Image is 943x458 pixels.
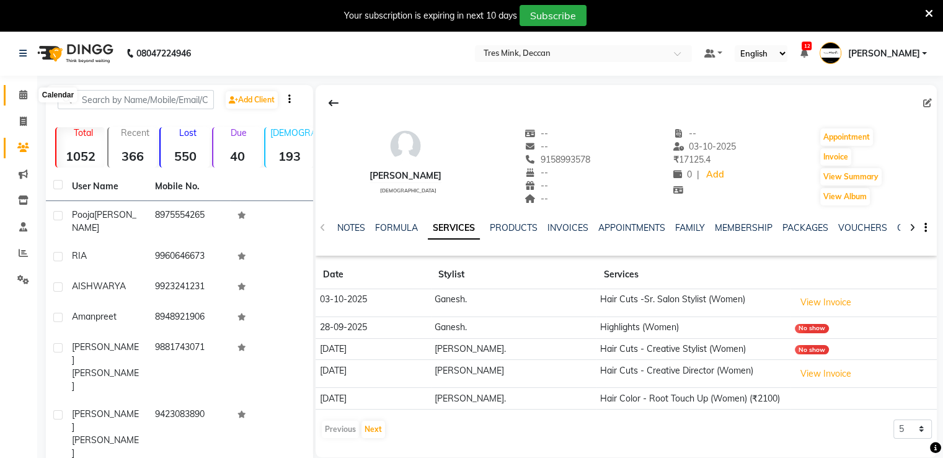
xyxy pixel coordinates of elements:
p: [DEMOGRAPHIC_DATA] [270,127,314,138]
span: | [697,168,699,181]
span: AISHWARYA [72,281,126,292]
td: Hair Cuts - Creative Director (Women) [596,360,791,388]
span: 03-10-2025 [673,141,737,152]
a: Add Client [226,91,278,109]
span: -- [525,141,548,152]
span: -- [673,128,697,139]
div: Back to Client [321,91,347,115]
td: [DATE] [316,338,431,360]
button: Next [361,421,385,438]
span: 12 [802,42,812,50]
td: Ganesh. [431,317,596,338]
td: Ganesh. [431,289,596,317]
span: Pooja [72,209,94,220]
strong: 1052 [56,148,105,164]
b: 08047224946 [136,36,191,71]
span: [PERSON_NAME] [72,408,139,433]
td: 28-09-2025 [316,317,431,338]
a: PRODUCTS [490,222,538,233]
th: Services [596,261,791,289]
th: Mobile No. [148,173,231,201]
a: NOTES [337,222,365,233]
th: Stylist [431,261,596,289]
span: 0 [673,169,692,180]
span: -- [525,128,548,139]
img: avatar [387,127,424,164]
td: [PERSON_NAME]. [431,388,596,410]
span: [PERSON_NAME] [848,47,919,60]
a: MEMBERSHIP [715,222,773,233]
a: PACKAGES [782,222,828,233]
span: [DEMOGRAPHIC_DATA] [380,187,436,194]
th: Date [316,261,431,289]
td: Highlights (Women) [596,317,791,338]
span: [PERSON_NAME] [72,341,139,366]
span: preet [95,311,117,322]
span: -- [525,193,548,204]
td: [DATE] [316,360,431,388]
td: 9960646673 [148,242,231,272]
span: -- [525,180,548,191]
td: Hair Cuts - Creative Stylist (Women) [596,338,791,360]
td: [PERSON_NAME] [431,360,596,388]
button: Appointment [820,128,873,146]
td: [PERSON_NAME]. [431,338,596,360]
strong: 40 [213,148,262,164]
span: RIA [72,250,87,261]
a: Add [704,166,726,184]
span: Aman [72,311,95,322]
th: User Name [64,173,148,201]
input: Search by Name/Mobile/Email/Code [58,90,214,109]
span: [PERSON_NAME] [72,367,139,392]
td: Hair Cuts -Sr. Salon Stylist (Women) [596,289,791,317]
strong: 550 [161,148,209,164]
span: 9158993578 [525,154,590,165]
td: 9881743071 [148,333,231,400]
td: Hair Color - Root Touch Up (Women) (₹2100) [596,388,791,410]
span: 17125.4 [673,154,711,165]
img: logo [32,36,117,71]
p: Due [216,127,262,138]
p: Recent [113,127,157,138]
button: Invoice [820,148,851,166]
strong: 193 [265,148,314,164]
a: FORMULA [375,222,418,233]
p: Total [61,127,105,138]
img: Revati Karandikar [820,42,841,64]
span: -- [525,167,548,178]
div: Your subscription is expiring in next 10 days [344,9,517,22]
a: SERVICES [428,217,480,240]
button: View Invoice [795,293,857,312]
button: View Summary [820,168,882,186]
td: 03-10-2025 [316,289,431,317]
td: [DATE] [316,388,431,410]
button: View Album [820,188,870,205]
a: INVOICES [547,222,588,233]
td: 8975554265 [148,201,231,242]
div: No show [795,345,829,354]
button: View Invoice [795,364,857,384]
div: [PERSON_NAME] [370,169,441,182]
div: Calendar [39,88,77,102]
a: 12 [800,48,807,59]
div: No show [795,324,829,333]
p: Lost [166,127,209,138]
a: VOUCHERS [838,222,887,233]
button: Subscribe [520,5,587,26]
span: ₹ [673,154,679,165]
a: FAMILY [675,222,705,233]
strong: 366 [108,148,157,164]
td: 9923241231 [148,272,231,303]
a: APPOINTMENTS [598,222,665,233]
span: [PERSON_NAME] [72,209,136,233]
td: 8948921906 [148,303,231,333]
